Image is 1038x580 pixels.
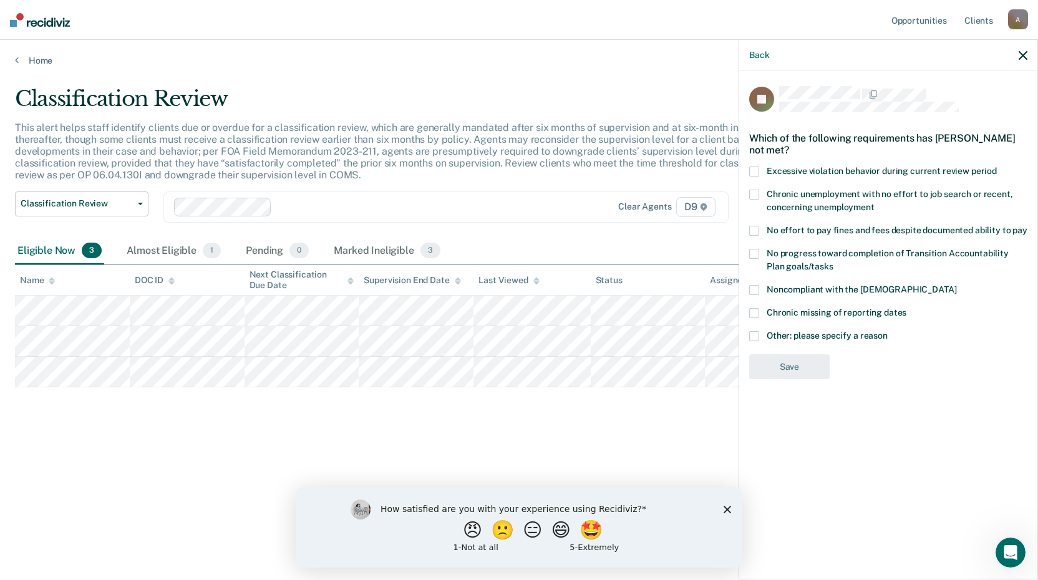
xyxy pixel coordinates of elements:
div: A [1008,9,1028,29]
img: Recidiviz [10,13,70,27]
div: Eligible Now [15,238,104,265]
iframe: Intercom live chat [996,538,1026,568]
p: This alert helps staff identify clients due or overdue for a classification review, which are gen... [15,122,780,181]
div: DOC ID [135,275,175,286]
div: Almost Eligible [124,238,223,265]
a: Home [15,55,1023,66]
div: Status [596,275,623,286]
div: Which of the following requirements has [PERSON_NAME] not met? [749,122,1027,166]
div: Assigned to [710,275,769,286]
span: 3 [420,243,440,259]
span: Excessive violation behavior during current review period [767,166,997,176]
span: 3 [82,243,102,259]
div: Classification Review [15,86,793,122]
span: No progress toward completion of Transition Accountability Plan goals/tasks [767,248,1009,271]
div: Supervision End Date [364,275,460,286]
span: No effort to pay fines and fees despite documented ability to pay [767,225,1027,235]
button: Save [749,354,830,380]
div: Last Viewed [478,275,539,286]
iframe: Survey by Kim from Recidiviz [296,487,742,568]
div: Pending [243,238,311,265]
span: Noncompliant with the [DEMOGRAPHIC_DATA] [767,284,956,294]
span: Chronic unemployment with no effort to job search or recent, concerning unemployment [767,189,1013,212]
div: Name [20,275,55,286]
button: Back [749,50,769,60]
div: Next Classification Due Date [250,269,354,291]
span: Classification Review [21,198,133,209]
span: D9 [676,197,715,217]
span: 0 [289,243,309,259]
span: Chronic missing of reporting dates [767,307,906,317]
span: Other: please specify a reason [767,331,888,341]
div: Marked Ineligible [331,238,443,265]
div: Clear agents [618,201,671,212]
span: 1 [203,243,221,259]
